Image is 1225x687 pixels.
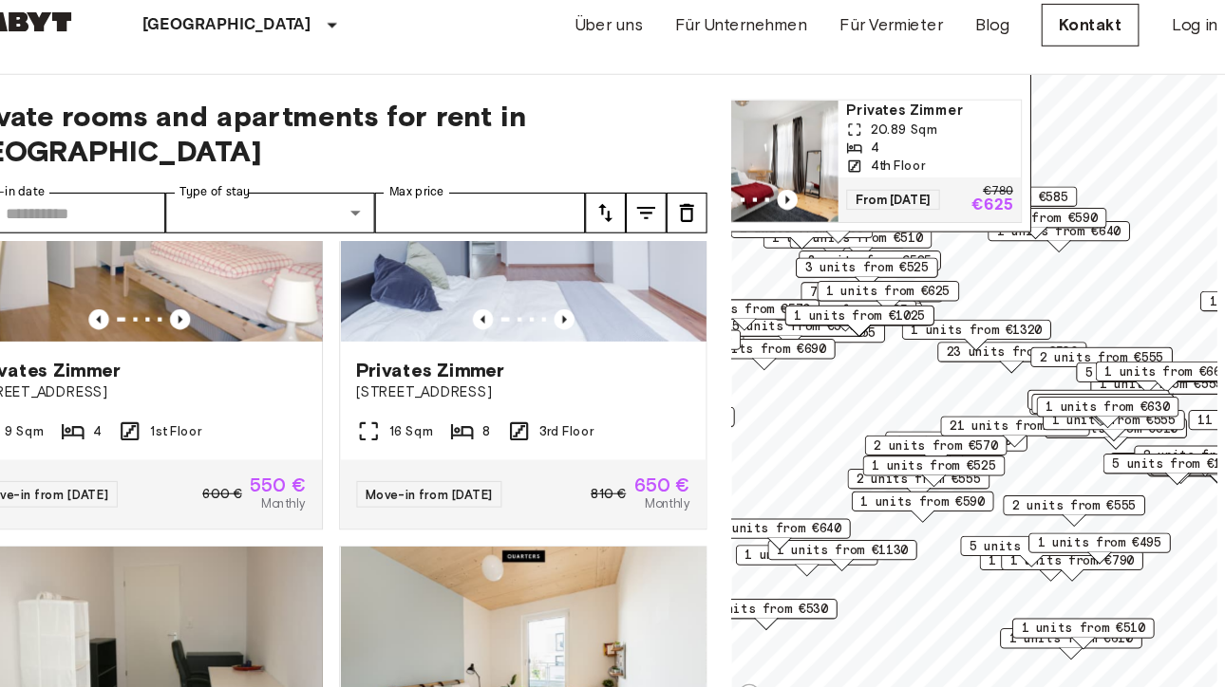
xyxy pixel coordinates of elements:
button: Choose date [25,202,63,240]
span: 1 units from €590 [869,482,985,499]
a: Marketing picture of unit DE-01-047-01HPrevious imagePrevious imagePrivates Zimmer[STREET_ADDRESS... [382,113,726,517]
span: 1 units from €640 [1037,391,1153,408]
span: Private rooms and apartments for rent in [GEOGRAPHIC_DATA] [23,115,726,179]
label: Max price [428,194,480,210]
span: Monthly [668,484,709,501]
div: Map marker [1025,386,1158,416]
img: Habyt [23,33,137,52]
div: Map marker [999,609,1132,639]
div: Map marker [691,302,831,331]
a: Für Unternehmen [695,34,819,57]
span: 21 units from €575 [952,412,1075,429]
span: 4 [152,417,160,434]
span: 20.89 Sqm [878,135,941,152]
span: 7 units from €585 [821,287,937,304]
span: 3 units from €525 [817,264,933,281]
span: 1 units from €630 [1042,394,1158,411]
div: Map marker [857,460,989,490]
button: Previous image [506,311,525,330]
div: Map marker [941,342,1081,371]
span: 8 [516,417,523,434]
span: Privates Zimmer [398,357,536,380]
div: Map marker [1028,390,1161,419]
div: Map marker [908,321,1047,350]
span: 2 units from €555 [1010,486,1126,503]
button: Previous image [791,199,810,218]
span: 1 units from €585 [947,197,1063,214]
a: Log in [1159,34,1202,57]
span: 650 € [657,467,709,484]
span: 3 units from €530 [723,583,839,600]
div: Map marker [808,263,941,292]
button: tune [688,202,726,240]
span: 810 € [616,475,650,492]
div: Map marker [944,411,1084,440]
span: 1st Floor [205,417,253,434]
div: Map marker [714,582,847,611]
span: 1 units from €1025 [807,308,930,325]
span: 3rd Floor [569,417,619,434]
button: tune [612,202,650,240]
img: Marketing picture of unit DE-01-050-001-02H [677,116,848,230]
span: 1 units from €590 [974,217,1090,234]
button: Previous image [582,311,601,330]
span: 16 Sqm [428,417,470,434]
div: Map marker [1026,520,1159,549]
span: From [DATE] [856,199,943,218]
span: Privates Zimmer [856,116,1011,135]
div: Map marker [752,531,885,561]
div: Map marker [799,307,938,337]
span: Move-in from [DATE] [406,477,525,492]
span: 550 € [298,467,350,484]
span: 1 units from €1130 [791,528,914,545]
span: 1 units from €525 [879,449,995,466]
div: Map marker [668,28,1028,250]
span: 2 units from €555 [865,461,981,478]
p: [GEOGRAPHIC_DATA] [198,34,356,57]
span: 4 [878,152,886,169]
div: Map marker [966,216,1099,246]
div: Map marker [1002,485,1135,514]
p: €625 [972,207,1011,222]
span: 9 Sqm [69,417,106,434]
div: Map marker [1088,360,1221,389]
span: Monthly [309,484,350,501]
button: Previous image [147,311,166,330]
label: Type of stay [233,194,299,210]
span: 1 units from €645 [1033,387,1149,404]
span: 1 units from €610 [1008,610,1123,627]
span: 1 units from €625 [837,286,952,303]
span: Move-in from [DATE] [47,477,166,492]
span: 1 units from €570 [761,532,876,549]
a: Marketing picture of unit DE-01-050-001-02HPrevious imagePrevious imagePrivates Zimmer20.89 Sqm44... [676,115,1020,231]
span: 2 units from €570 [881,430,997,447]
span: 1 units from €640 [735,508,851,525]
div: Map marker [1027,346,1160,376]
div: Map marker [828,285,961,314]
a: Für Vermieter [849,34,945,57]
span: 2 units from €555 [1036,347,1152,364]
div: Map marker [873,429,1006,458]
span: 1 units from €495 [1034,521,1150,538]
a: Kontakt [1038,26,1129,65]
div: Map marker [726,507,859,536]
p: €780 [984,195,1011,207]
span: 2 units from €690 [721,340,837,357]
button: tune [650,202,688,240]
span: 5 units from €660 [1079,362,1195,379]
button: Previous image [223,311,242,330]
div: Map marker [892,425,1025,455]
span: 1 units from €640 [996,230,1112,247]
span: Privates Zimmer [39,357,177,380]
div: Map marker [811,256,944,286]
span: 4 units from €605 [900,426,1016,443]
span: 4th Floor [878,169,929,186]
div: Map marker [871,448,1004,477]
a: Über uns [602,34,665,57]
span: 5 units from €590 [971,524,1086,541]
span: [STREET_ADDRESS] [39,380,350,399]
a: Blog [975,34,1008,57]
span: [STREET_ADDRESS] [398,380,709,399]
div: Map marker [1010,600,1143,629]
div: Map marker [813,286,946,315]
